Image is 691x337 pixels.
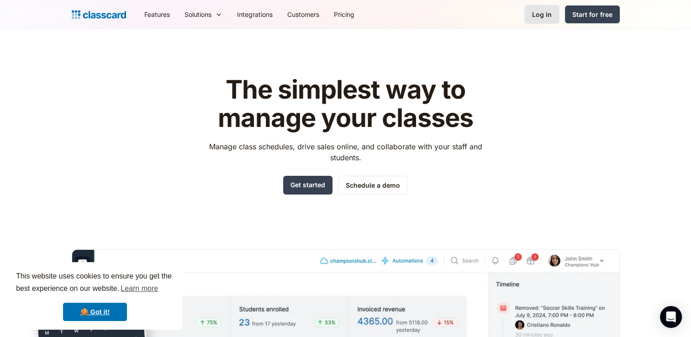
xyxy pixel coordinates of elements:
[119,282,159,295] a: learn more about cookies
[532,10,552,19] div: Log in
[177,4,230,25] div: Solutions
[230,4,280,25] a: Integrations
[200,76,491,132] h1: The simplest way to manage your classes
[16,271,174,295] span: This website uses cookies to ensure you get the best experience on our website.
[283,176,332,195] a: Get started
[280,4,327,25] a: Customers
[327,4,362,25] a: Pricing
[660,306,682,328] div: Open Intercom Messenger
[7,262,183,330] div: cookieconsent
[572,10,612,19] div: Start for free
[137,4,177,25] a: Features
[72,8,126,21] a: home
[63,303,127,321] a: dismiss cookie message
[185,10,211,19] div: Solutions
[524,5,559,24] a: Log in
[200,141,491,163] p: Manage class schedules, drive sales online, and collaborate with your staff and students.
[338,176,408,195] a: Schedule a demo
[565,5,620,23] a: Start for free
